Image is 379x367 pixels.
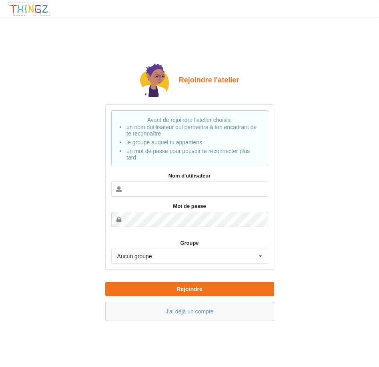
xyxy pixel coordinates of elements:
[8,1,51,16] img: thingz_logo.png
[120,116,260,161] p: Avant de rejoindre l'atelier choisis:
[111,202,268,210] label: Mot de passe
[140,64,169,99] img: doc.svg
[165,308,213,315] a: J'ai déjà un compte
[126,124,260,138] div: un nom dutilisateur qui permettra à ton encadrant de te reconnaître
[111,172,268,180] label: Nom d'utilisateur
[111,239,268,247] label: Groupe
[105,62,274,99] div: Rejoindre l'atelier
[126,147,260,161] div: un mot de passe pour pouvoir te reconnecter plus tard
[117,253,152,259] div: Aucun groupe
[105,282,274,296] button: Rejoindre
[126,138,260,147] div: le groupe auquel tu appartiens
